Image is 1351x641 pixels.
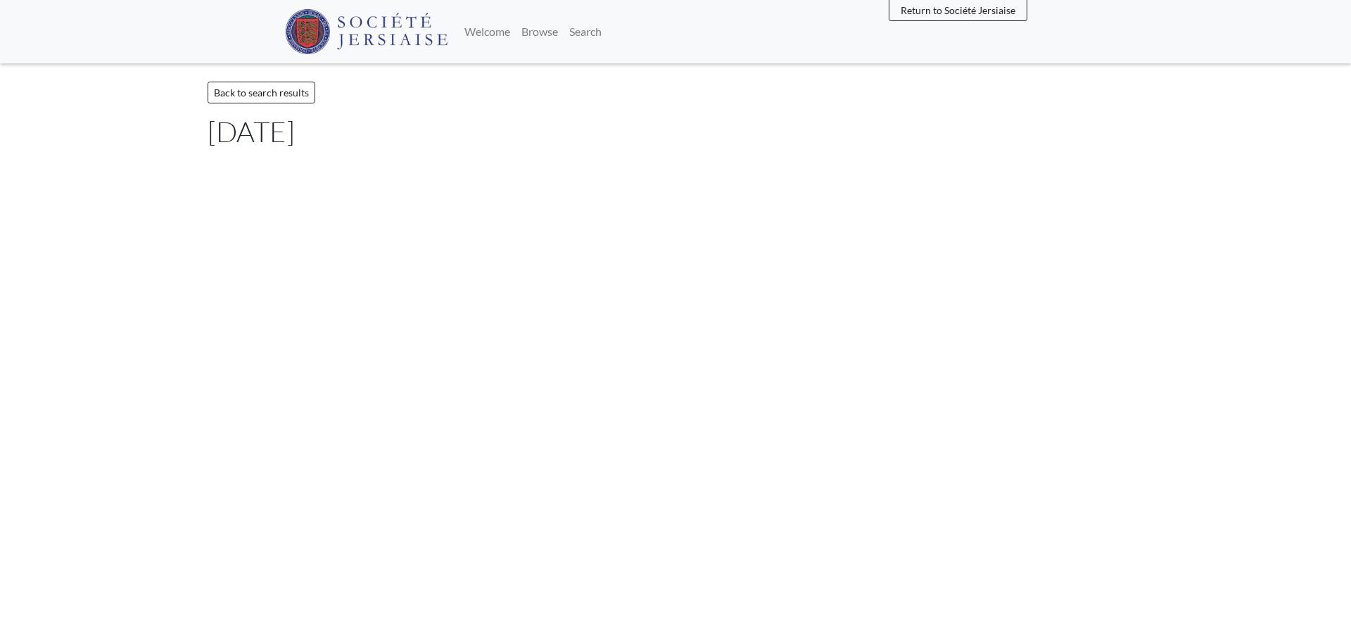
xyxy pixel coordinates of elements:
[208,82,315,103] a: Back to search results
[564,18,607,46] a: Search
[208,115,1143,148] h1: [DATE]
[516,18,564,46] a: Browse
[285,9,448,54] img: Société Jersiaise
[285,6,448,58] a: Société Jersiaise logo
[901,4,1015,16] span: Return to Société Jersiaise
[459,18,516,46] a: Welcome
